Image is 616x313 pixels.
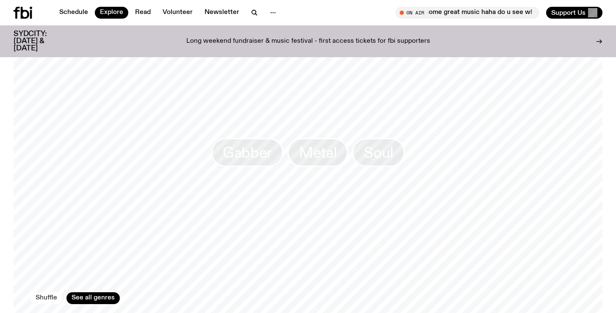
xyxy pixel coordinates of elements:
[186,38,430,45] p: Long weekend fundraiser & music festival - first access tickets for fbi supporters
[223,144,272,161] span: Gabber
[551,9,586,17] span: Support Us
[30,292,62,304] button: Shuffle
[299,144,337,161] span: Metal
[395,7,539,19] button: On AirMornings with [PERSON_NAME] / Springing into some great music haha do u see what i did ther...
[95,7,128,19] a: Explore
[211,138,283,167] a: Gabber
[66,292,120,304] a: See all genres
[546,7,602,19] button: Support Us
[54,7,93,19] a: Schedule
[130,7,156,19] a: Read
[157,7,198,19] a: Volunteer
[199,7,244,19] a: Newsletter
[364,144,393,161] span: Soul
[352,138,405,167] a: Soul
[287,138,348,167] a: Metal
[14,30,68,52] h3: SYDCITY: [DATE] & [DATE]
